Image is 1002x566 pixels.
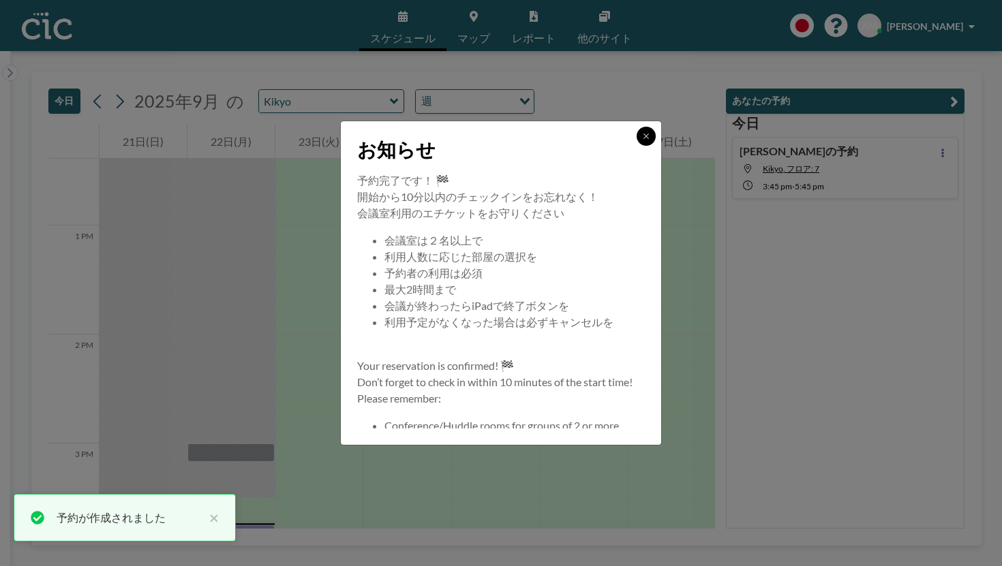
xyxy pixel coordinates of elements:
[384,266,483,279] span: 予約者の利用は必須
[357,375,633,388] span: Don’t forget to check in within 10 minutes of the start time!
[357,190,598,203] span: 開始から10分以内のチェックインをお忘れなく！
[357,138,436,161] span: お知らせ
[384,283,456,296] span: 最大2時間まで
[357,359,514,372] span: Your reservation is confirmed! 🏁
[357,174,449,187] span: 予約完了です！ 🏁
[384,234,483,247] span: 会議室は２名以上で
[384,315,613,328] span: 利用予定がなくなった場合は必ずキャンセルを
[57,509,202,526] div: 予約が作成されました
[384,250,537,263] span: 利用人数に応じた部屋の選択を
[384,419,619,432] span: Conference/Huddle rooms for groups of 2 or more
[202,509,219,526] button: close
[357,392,441,405] span: Please remember:
[357,206,564,219] span: 会議室利用のエチケットをお守りください
[384,299,569,312] span: 会議が終わったらiPadで終了ボタンを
